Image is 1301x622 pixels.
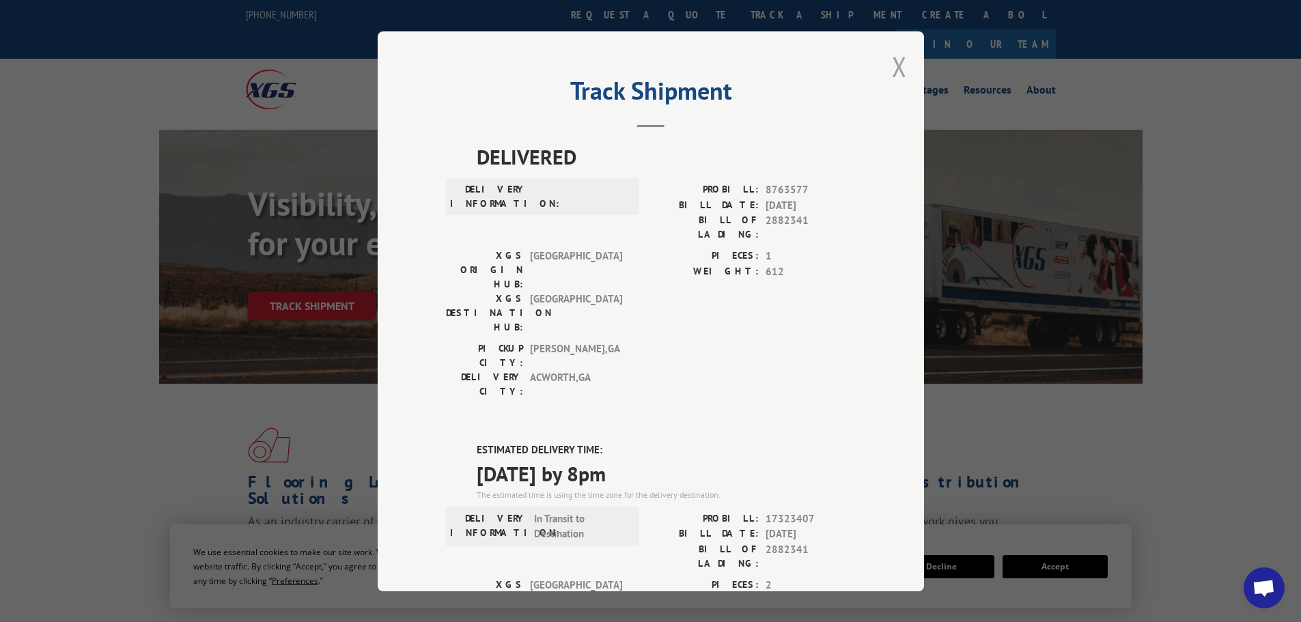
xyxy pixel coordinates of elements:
[766,264,856,279] span: 612
[651,249,759,264] label: PIECES:
[530,341,622,370] span: [PERSON_NAME] , GA
[446,249,523,292] label: XGS ORIGIN HUB:
[766,541,856,570] span: 2882341
[446,341,523,370] label: PICKUP CITY:
[651,526,759,542] label: BILL DATE:
[446,81,856,107] h2: Track Shipment
[446,577,523,620] label: XGS ORIGIN HUB:
[651,264,759,279] label: WEIGHT:
[766,577,856,593] span: 2
[651,182,759,198] label: PROBILL:
[1244,567,1285,608] div: Open chat
[534,511,626,541] span: In Transit to Destination
[766,213,856,242] span: 2882341
[446,292,523,335] label: XGS DESTINATION HUB:
[450,511,527,541] label: DELIVERY INFORMATION:
[766,182,856,198] span: 8763577
[477,488,856,500] div: The estimated time is using the time zone for the delivery destination.
[477,457,856,488] span: [DATE] by 8pm
[530,370,622,399] span: ACWORTH , GA
[446,370,523,399] label: DELIVERY CITY:
[766,197,856,213] span: [DATE]
[530,249,622,292] span: [GEOGRAPHIC_DATA]
[766,511,856,526] span: 17323407
[530,292,622,335] span: [GEOGRAPHIC_DATA]
[530,577,622,620] span: [GEOGRAPHIC_DATA]
[651,577,759,593] label: PIECES:
[651,511,759,526] label: PROBILL:
[477,141,856,172] span: DELIVERED
[651,197,759,213] label: BILL DATE:
[651,213,759,242] label: BILL OF LADING:
[892,48,907,85] button: Close modal
[766,526,856,542] span: [DATE]
[651,541,759,570] label: BILL OF LADING:
[450,182,527,211] label: DELIVERY INFORMATION:
[477,442,856,458] label: ESTIMATED DELIVERY TIME:
[766,249,856,264] span: 1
